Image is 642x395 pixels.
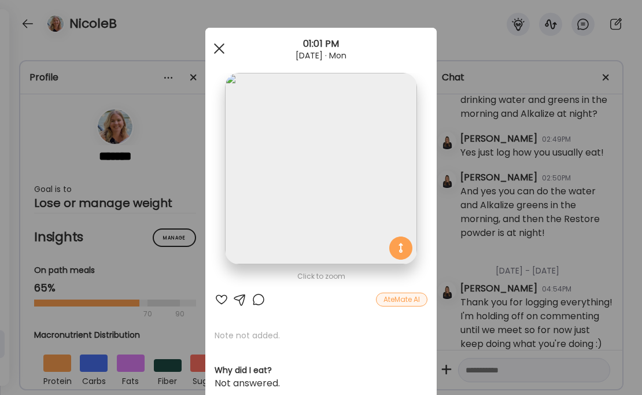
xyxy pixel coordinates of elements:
[376,293,427,307] div: AteMate AI
[215,364,427,376] h3: Why did I eat?
[215,330,427,341] p: Note not added.
[205,37,437,51] div: 01:01 PM
[215,376,427,390] div: Not answered.
[205,51,437,60] div: [DATE] · Mon
[215,270,427,283] div: Click to zoom
[225,73,416,264] img: images%2FkkLrUY8seuY0oYXoW3rrIxSZDCE3%2FGsox3swlpibzumdkCcKC%2FiASSG7LF4hiUYCp5TGnG_1080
